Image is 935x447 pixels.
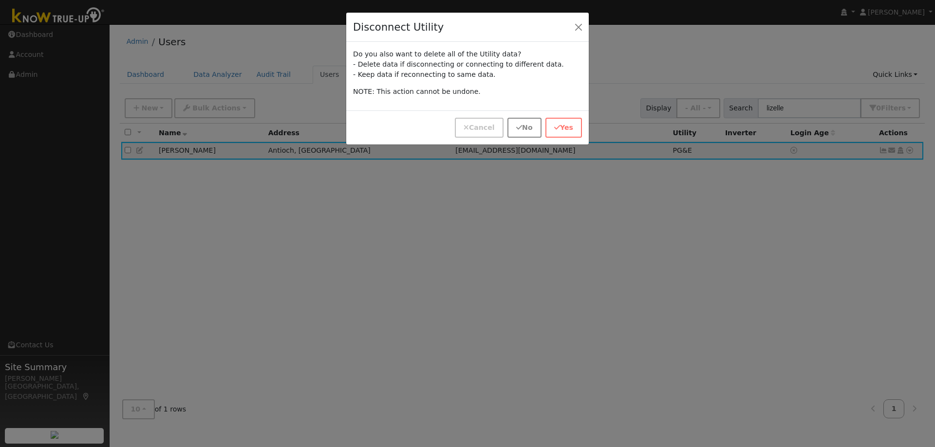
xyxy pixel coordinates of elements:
button: Cancel [455,118,504,138]
h4: Disconnect Utility [353,19,444,35]
p: Do you also want to delete all of the Utility data? - Delete data if disconnecting or connecting ... [353,49,582,80]
button: Yes [545,118,582,138]
button: No [507,118,541,138]
p: NOTE: This action cannot be undone. [353,87,582,97]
